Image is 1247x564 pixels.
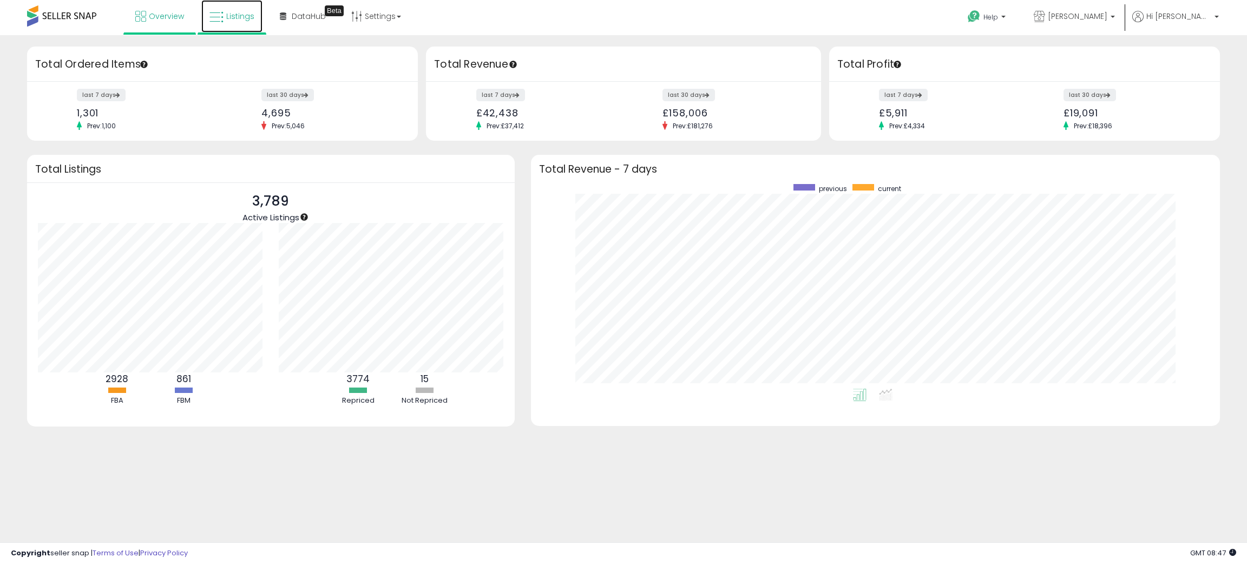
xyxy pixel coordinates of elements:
span: Help [983,12,998,22]
div: Not Repriced [392,396,457,406]
div: Tooltip anchor [299,212,309,222]
a: Help [959,2,1016,35]
div: Tooltip anchor [325,5,344,16]
span: Prev: £4,334 [884,121,930,130]
div: £5,911 [879,107,1016,119]
h3: Total Listings [35,165,507,173]
b: 3774 [346,372,370,385]
h3: Total Ordered Items [35,57,410,72]
div: 4,695 [261,107,399,119]
span: Prev: 5,046 [266,121,310,130]
b: 861 [176,372,191,385]
div: 1,301 [77,107,214,119]
h3: Total Revenue [434,57,813,72]
span: Prev: £181,276 [667,121,718,130]
span: Hi [PERSON_NAME] [1146,11,1211,22]
p: 3,789 [242,191,299,212]
span: Prev: £18,396 [1068,121,1118,130]
label: last 7 days [476,89,525,101]
div: £158,006 [662,107,802,119]
div: Repriced [326,396,391,406]
div: FBM [151,396,216,406]
label: last 30 days [662,89,715,101]
label: last 30 days [261,89,314,101]
div: Tooltip anchor [892,60,902,69]
div: FBA [84,396,149,406]
span: Overview [149,11,184,22]
span: DataHub [292,11,326,22]
span: Listings [226,11,254,22]
i: Get Help [967,10,981,23]
b: 2928 [106,372,128,385]
a: Hi [PERSON_NAME] [1132,11,1219,35]
div: £19,091 [1064,107,1201,119]
label: last 7 days [77,89,126,101]
span: Prev: £37,412 [481,121,529,130]
label: last 30 days [1064,89,1116,101]
span: Prev: 1,100 [82,121,121,130]
span: [PERSON_NAME] [1048,11,1107,22]
h3: Total Revenue - 7 days [539,165,1212,173]
label: last 7 days [879,89,928,101]
span: current [878,184,901,193]
b: 15 [421,372,429,385]
div: £42,438 [476,107,615,119]
div: Tooltip anchor [139,60,149,69]
h3: Total Profit [837,57,1212,72]
div: Tooltip anchor [508,60,518,69]
span: Active Listings [242,212,299,223]
span: previous [819,184,847,193]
